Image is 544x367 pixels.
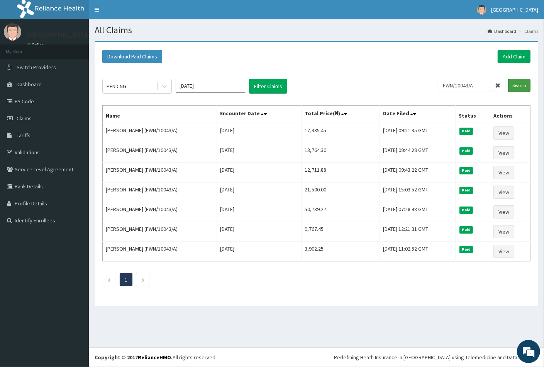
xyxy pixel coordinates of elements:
li: Claims [517,28,538,34]
span: Switch Providers [17,64,56,71]
h1: All Claims [95,25,538,35]
td: [PERSON_NAME] (FWN/10043/A) [103,163,217,183]
td: [PERSON_NAME] (FWN/10043/A) [103,183,217,202]
td: [PERSON_NAME] (FWN/10043/A) [103,222,217,242]
img: User Image [4,23,21,41]
input: Search [508,79,530,92]
span: Paid [459,226,473,233]
td: [DATE] 11:02:52 GMT [380,242,456,261]
a: View [493,186,514,199]
span: Paid [459,167,473,174]
td: 12,711.88 [302,163,380,183]
a: View [493,126,514,140]
input: Search by HMO ID [438,79,490,92]
td: 21,500.00 [302,183,380,202]
a: Next page [141,276,145,283]
footer: All rights reserved. [89,347,544,367]
span: We're online! [45,97,107,176]
td: [DATE] [217,163,302,183]
a: RelianceHMO [138,354,171,361]
div: Minimize live chat window [127,4,145,22]
img: d_794563401_company_1708531726252_794563401 [14,39,31,58]
td: [DATE] 09:43:22 GMT [380,163,456,183]
td: [PERSON_NAME] (FWN/10043/A) [103,242,217,261]
a: View [493,146,514,159]
td: [PERSON_NAME] (FWN/10043/A) [103,123,217,143]
td: [DATE] [217,123,302,143]
th: Status [455,106,490,123]
textarea: Type your message and hit 'Enter' [4,211,147,238]
a: View [493,225,514,238]
td: [PERSON_NAME] (FWN/10043/A) [103,143,217,163]
span: Dashboard [17,81,42,88]
td: 50,739.27 [302,202,380,222]
th: Total Price(₦) [302,106,380,123]
th: Name [103,106,217,123]
a: Add Claim [498,50,530,63]
span: Paid [459,246,473,253]
span: Paid [459,187,473,194]
td: [DATE] [217,222,302,242]
td: 3,902.25 [302,242,380,261]
input: Select Month and Year [176,79,245,93]
td: [PERSON_NAME] (FWN/10043/A) [103,202,217,222]
td: [DATE] 12:21:31 GMT [380,222,456,242]
td: [DATE] [217,143,302,163]
td: [DATE] [217,242,302,261]
button: Filter Claims [249,79,287,94]
div: Chat with us now [40,43,130,53]
td: 13,764.30 [302,143,380,163]
a: Online [27,42,46,48]
div: PENDING [107,82,126,90]
td: [DATE] 15:03:52 GMT [380,183,456,202]
a: View [493,205,514,218]
th: Encounter Date [217,106,302,123]
th: Date Filed [380,106,456,123]
a: Page 1 is your current page [125,276,127,283]
span: [GEOGRAPHIC_DATA] [491,6,538,13]
span: Paid [459,207,473,213]
div: Redefining Heath Insurance in [GEOGRAPHIC_DATA] using Telemedicine and Data Science! [334,353,538,361]
strong: Copyright © 2017 . [95,354,173,361]
p: [GEOGRAPHIC_DATA] [27,31,91,38]
td: [DATE] [217,202,302,222]
td: 9,767.45 [302,222,380,242]
span: Claims [17,115,32,122]
button: Download Paid Claims [102,50,162,63]
a: Dashboard [488,28,516,34]
a: Previous page [107,276,111,283]
td: 17,335.45 [302,123,380,143]
a: View [493,245,514,258]
img: User Image [477,5,486,15]
th: Actions [490,106,530,123]
td: [DATE] 09:44:29 GMT [380,143,456,163]
a: View [493,166,514,179]
span: Paid [459,128,473,135]
span: Paid [459,147,473,154]
td: [DATE] [217,183,302,202]
td: [DATE] 09:21:35 GMT [380,123,456,143]
span: Tariffs [17,132,31,139]
td: [DATE] 07:28:48 GMT [380,202,456,222]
